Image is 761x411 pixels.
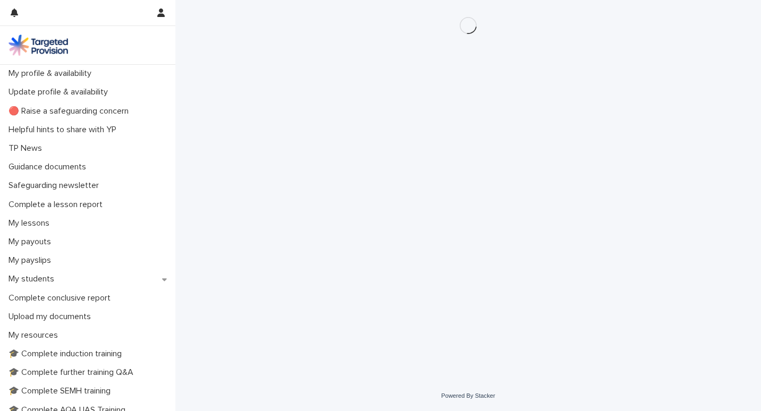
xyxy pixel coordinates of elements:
[4,87,116,97] p: Update profile & availability
[4,367,142,378] p: 🎓 Complete further training Q&A
[4,349,130,359] p: 🎓 Complete induction training
[4,143,50,153] p: TP News
[9,35,68,56] img: M5nRWzHhSzIhMunXDL62
[4,255,60,266] p: My payslips
[4,181,107,191] p: Safeguarding newsletter
[4,218,58,228] p: My lessons
[4,312,99,322] p: Upload my documents
[4,274,63,284] p: My students
[4,293,119,303] p: Complete conclusive report
[4,386,119,396] p: 🎓 Complete SEMH training
[4,106,137,116] p: 🔴 Raise a safeguarding concern
[4,330,66,340] p: My resources
[4,237,60,247] p: My payouts
[4,125,125,135] p: Helpful hints to share with YP
[4,68,100,79] p: My profile & availability
[4,162,95,172] p: Guidance documents
[4,200,111,210] p: Complete a lesson report
[441,392,495,399] a: Powered By Stacker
